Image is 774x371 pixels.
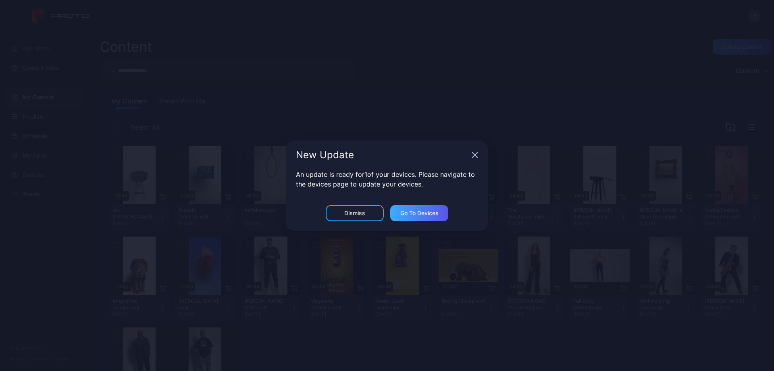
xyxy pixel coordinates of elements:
[326,205,384,221] button: Dismiss
[390,205,448,221] button: Go to devices
[344,210,365,216] div: Dismiss
[296,170,478,189] p: An update is ready for 1 of your devices. Please navigate to the devices page to update your devi...
[296,150,468,160] div: New Update
[400,210,439,216] div: Go to devices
